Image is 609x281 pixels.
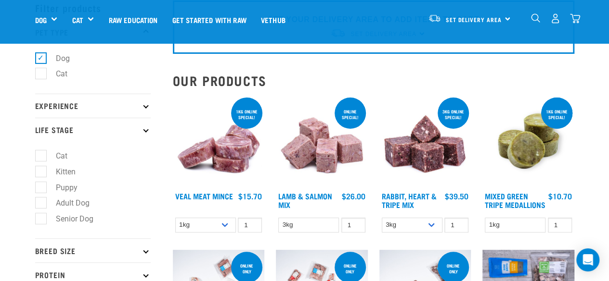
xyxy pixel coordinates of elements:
div: Online Only [231,258,262,279]
a: Lamb & Salmon Mix [278,194,332,207]
div: $26.00 [342,192,365,200]
div: 1kg online special! [541,104,572,124]
img: user.png [550,13,560,24]
a: Mixed Green Tripe Medallions [485,194,545,207]
label: Adult Dog [40,197,93,209]
input: 1 [548,218,572,232]
a: Get started with Raw [165,0,254,39]
div: Open Intercom Messenger [576,248,599,271]
label: Cat [40,68,71,80]
a: Veal Meat Mince [175,194,233,198]
label: Puppy [40,182,81,194]
a: Rabbit, Heart & Tripe Mix [382,194,437,207]
a: Cat [72,14,83,25]
img: Mixed Green Tripe [482,96,574,187]
div: 3kg online special! [438,104,469,124]
div: ONLINE SPECIAL! [335,104,366,124]
div: Online Only [438,258,469,279]
div: Online Only [335,258,366,279]
img: 1029 Lamb Salmon Mix 01 [276,96,368,187]
a: Vethub [254,0,293,39]
label: Kitten [40,166,79,178]
input: 1 [238,218,262,232]
div: $39.50 [445,192,468,200]
h2: Our Products [173,73,574,88]
a: Raw Education [101,0,165,39]
img: home-icon@2x.png [570,13,580,24]
label: Senior Dog [40,213,97,225]
div: 1kg online special! [231,104,262,124]
input: 1 [444,218,468,232]
img: home-icon-1@2x.png [531,13,540,23]
div: $15.70 [238,192,262,200]
span: Set Delivery Area [446,18,502,21]
p: Life Stage [35,118,151,142]
input: 1 [341,218,365,232]
img: 1160 Veal Meat Mince Medallions 01 [173,96,265,187]
a: Dog [35,14,47,25]
img: 1175 Rabbit Heart Tripe Mix 01 [379,96,471,187]
label: Dog [40,52,74,64]
label: Cat [40,150,71,162]
img: van-moving.png [428,14,441,23]
div: $10.70 [548,192,572,200]
p: Breed Size [35,238,151,262]
p: Experience [35,94,151,118]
